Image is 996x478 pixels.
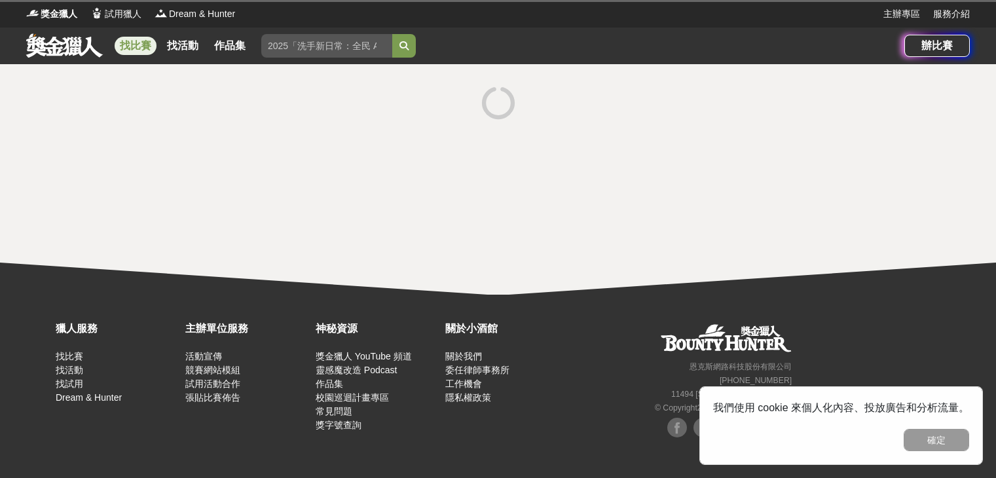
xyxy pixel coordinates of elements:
[445,365,509,375] a: 委任律師事務所
[933,7,970,21] a: 服務介紹
[693,418,713,437] img: Facebook
[56,365,83,375] a: 找活動
[169,7,235,21] span: Dream & Hunter
[56,392,122,403] a: Dream & Hunter
[56,351,83,361] a: 找比賽
[185,378,240,389] a: 試用活動合作
[56,321,179,337] div: 獵人服務
[162,37,204,55] a: 找活動
[185,365,240,375] a: 競賽網站模組
[445,392,491,403] a: 隱私權政策
[316,321,439,337] div: 神秘資源
[655,403,792,413] small: © Copyright 2025 . All Rights Reserved.
[316,378,343,389] a: 作品集
[105,7,141,21] span: 試用獵人
[185,351,222,361] a: 活動宣傳
[209,37,251,55] a: 作品集
[185,392,240,403] a: 張貼比賽佈告
[185,321,308,337] div: 主辦單位服務
[26,7,39,20] img: Logo
[90,7,141,21] a: Logo試用獵人
[155,7,168,20] img: Logo
[713,402,969,413] span: 我們使用 cookie 來個人化內容、投放廣告和分析流量。
[316,392,389,403] a: 校園巡迴計畫專區
[445,351,482,361] a: 關於我們
[883,7,920,21] a: 主辦專區
[316,351,412,361] a: 獎金獵人 YouTube 頻道
[115,37,157,55] a: 找比賽
[904,429,969,451] button: 確定
[90,7,103,20] img: Logo
[445,378,482,389] a: 工作機會
[720,376,792,385] small: [PHONE_NUMBER]
[671,390,792,399] small: 11494 [STREET_ADDRESS] 3 樓
[445,321,568,337] div: 關於小酒館
[904,35,970,57] a: 辦比賽
[316,420,361,430] a: 獎字號查詢
[690,362,792,371] small: 恩克斯網路科技股份有限公司
[667,418,687,437] img: Facebook
[316,406,352,416] a: 常見問題
[155,7,235,21] a: LogoDream & Hunter
[41,7,77,21] span: 獎金獵人
[56,378,83,389] a: 找試用
[261,34,392,58] input: 2025「洗手新日常：全民 ALL IN」洗手歌全台徵選
[316,365,397,375] a: 靈感魔改造 Podcast
[26,7,77,21] a: Logo獎金獵人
